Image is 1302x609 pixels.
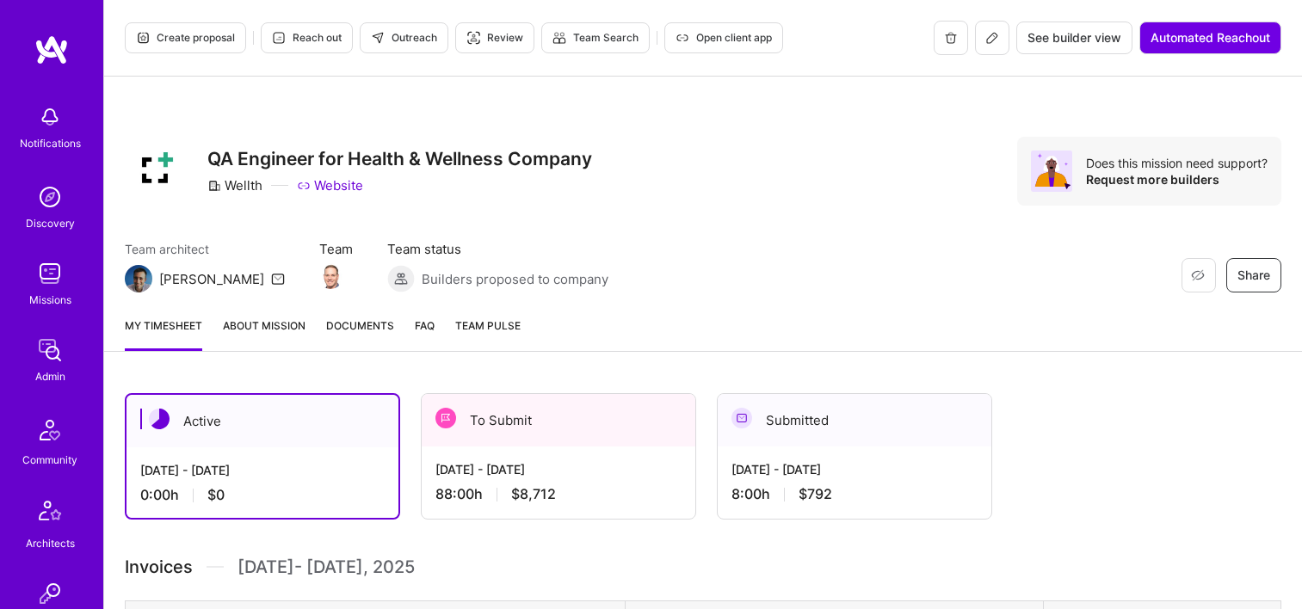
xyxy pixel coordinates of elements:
[718,394,991,446] div: Submitted
[455,317,521,351] a: Team Pulse
[466,30,523,46] span: Review
[1031,151,1072,192] img: Avatar
[422,394,695,446] div: To Submit
[29,291,71,309] div: Missions
[33,180,67,214] img: discovery
[207,554,224,580] img: Divider
[455,319,521,332] span: Team Pulse
[125,317,202,351] a: My timesheet
[125,137,187,199] img: Company Logo
[33,256,67,291] img: teamwork
[1151,29,1270,46] span: Automated Reachout
[125,240,285,258] span: Team architect
[126,395,398,447] div: Active
[1237,267,1270,284] span: Share
[1027,29,1121,46] span: See builder view
[360,22,448,53] button: Outreach
[140,461,385,479] div: [DATE] - [DATE]
[1086,155,1268,171] div: Does this mission need support?
[33,333,67,367] img: admin teamwork
[1226,258,1281,292] button: Share
[136,30,235,46] span: Create proposal
[26,534,75,552] div: Architects
[159,270,264,288] div: [PERSON_NAME]
[140,486,385,504] div: 0:00 h
[34,34,69,65] img: logo
[326,317,394,351] a: Documents
[1139,22,1281,54] button: Automated Reachout
[1016,22,1132,54] button: See builder view
[297,176,363,194] a: Website
[223,317,305,351] a: About Mission
[33,100,67,134] img: bell
[326,317,394,335] span: Documents
[125,265,152,292] img: Team Architect
[676,30,772,46] span: Open client app
[387,240,608,258] span: Team status
[29,409,71,451] img: Community
[29,493,71,534] img: Architects
[1191,268,1205,282] i: icon EyeClosed
[435,485,682,503] div: 88:00 h
[435,408,456,428] img: To Submit
[125,22,246,53] button: Create proposal
[466,31,480,45] i: icon Targeter
[387,265,415,292] img: Builders proposed to company
[422,270,608,288] span: Builders proposed to company
[20,134,81,152] div: Notifications
[26,214,75,232] div: Discovery
[149,409,170,429] img: Active
[541,22,650,53] button: Team Search
[731,485,978,503] div: 8:00 h
[731,408,752,428] img: Submitted
[731,460,978,478] div: [DATE] - [DATE]
[435,460,682,478] div: [DATE] - [DATE]
[319,261,342,291] a: Team Member Avatar
[799,485,832,503] span: $792
[125,554,193,580] span: Invoices
[664,22,783,53] button: Open client app
[207,179,221,193] i: icon CompanyGray
[207,148,592,169] h3: QA Engineer for Health & Wellness Company
[272,30,342,46] span: Reach out
[22,451,77,469] div: Community
[271,272,285,286] i: icon Mail
[35,367,65,385] div: Admin
[511,485,556,503] span: $8,712
[455,22,534,53] button: Review
[207,176,262,194] div: Wellth
[552,30,639,46] span: Team Search
[371,30,437,46] span: Outreach
[1086,171,1268,188] div: Request more builders
[319,240,353,258] span: Team
[207,486,225,504] span: $0
[318,263,343,289] img: Team Member Avatar
[238,554,415,580] span: [DATE] - [DATE] , 2025
[415,317,435,351] a: FAQ
[261,22,353,53] button: Reach out
[136,31,150,45] i: icon Proposal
